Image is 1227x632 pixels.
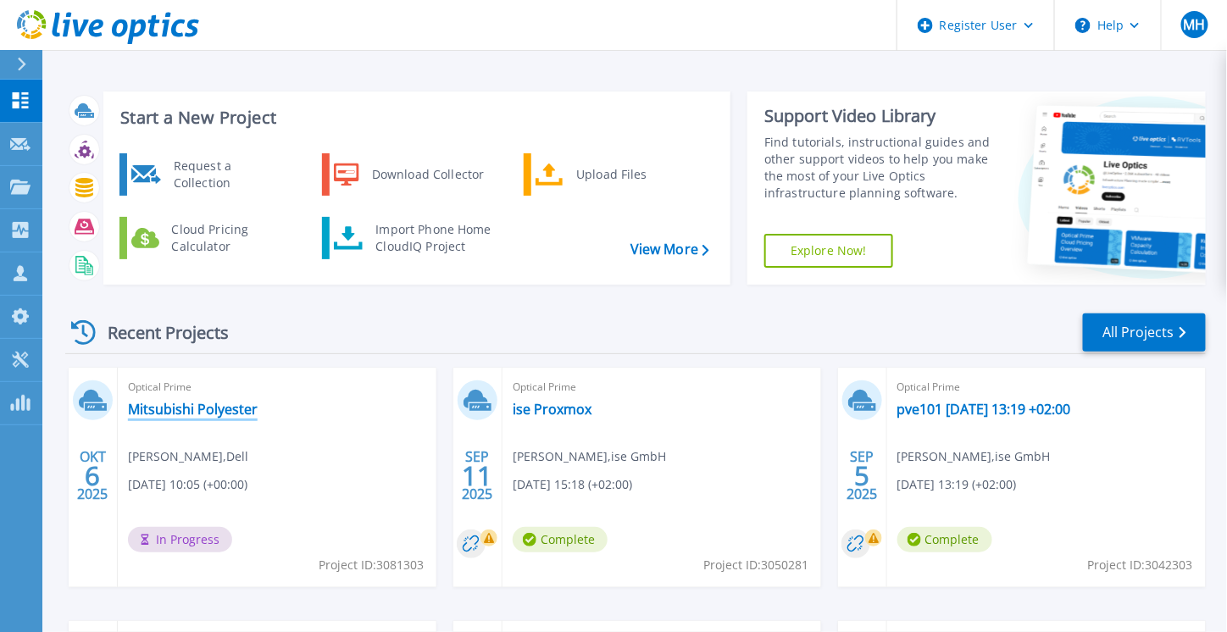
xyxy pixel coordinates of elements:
[513,447,666,466] span: [PERSON_NAME] , ise GmbH
[1083,313,1206,352] a: All Projects
[524,153,697,196] a: Upload Files
[319,556,424,574] span: Project ID: 3081303
[76,445,108,507] div: OKT 2025
[764,134,993,202] div: Find tutorials, instructional guides and other support videos to help you make the most of your L...
[164,221,289,255] div: Cloud Pricing Calculator
[128,527,232,552] span: In Progress
[65,312,252,353] div: Recent Projects
[897,447,1051,466] span: [PERSON_NAME] , ise GmbH
[128,447,248,466] span: [PERSON_NAME] , Dell
[897,378,1196,396] span: Optical Prime
[1183,18,1205,31] span: MH
[322,153,496,196] a: Download Collector
[897,475,1017,494] span: [DATE] 13:19 (+02:00)
[462,468,492,483] span: 11
[568,158,693,191] div: Upload Files
[364,158,491,191] div: Download Collector
[703,556,808,574] span: Project ID: 3050281
[513,475,632,494] span: [DATE] 15:18 (+02:00)
[461,445,493,507] div: SEP 2025
[128,475,247,494] span: [DATE] 10:05 (+00:00)
[764,105,993,127] div: Support Video Library
[513,527,608,552] span: Complete
[120,108,708,127] h3: Start a New Project
[513,378,811,396] span: Optical Prime
[630,241,709,258] a: View More
[897,527,992,552] span: Complete
[128,401,258,418] a: Mitsubishi Polyester
[846,445,878,507] div: SEP 2025
[854,468,869,483] span: 5
[764,234,893,268] a: Explore Now!
[1088,556,1193,574] span: Project ID: 3042303
[165,158,289,191] div: Request a Collection
[128,378,426,396] span: Optical Prime
[897,401,1071,418] a: pve101 [DATE] 13:19 +02:00
[513,401,591,418] a: ise Proxmox
[119,153,293,196] a: Request a Collection
[367,221,499,255] div: Import Phone Home CloudIQ Project
[85,468,100,483] span: 6
[119,217,293,259] a: Cloud Pricing Calculator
